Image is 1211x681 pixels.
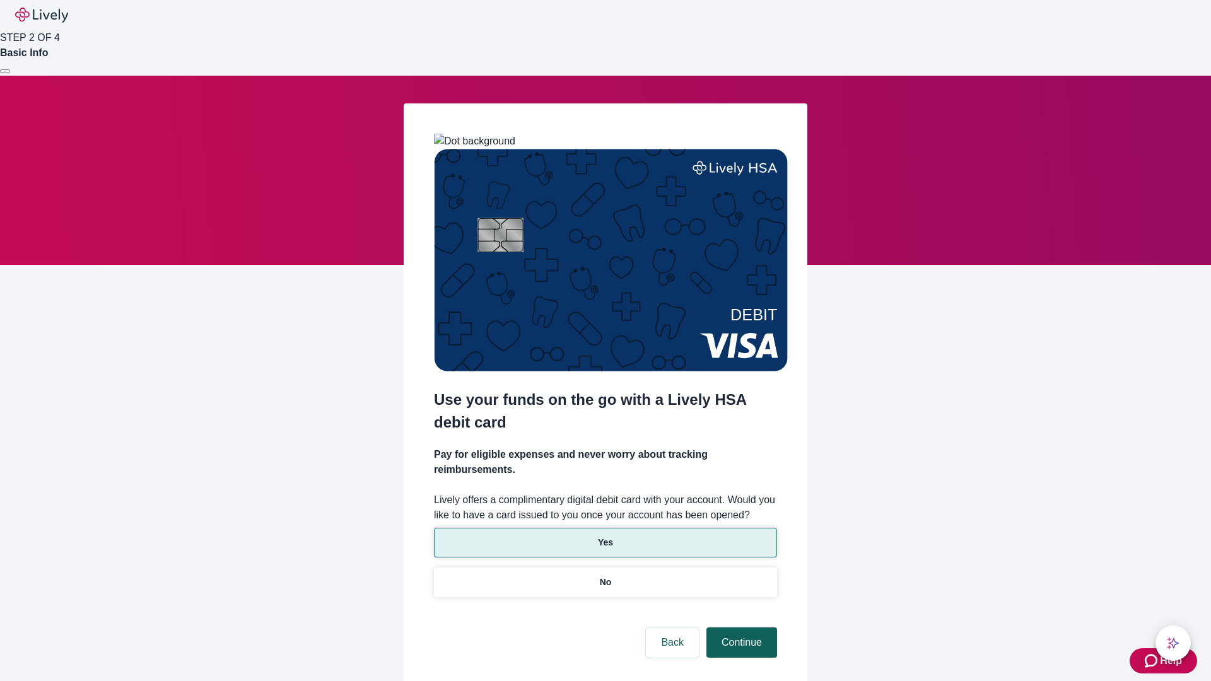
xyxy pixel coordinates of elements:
img: Dot background [434,134,515,149]
button: Continue [706,627,777,658]
svg: Lively AI Assistant [1167,637,1179,649]
h4: Pay for eligible expenses and never worry about tracking reimbursements. [434,447,777,477]
h2: Use your funds on the go with a Lively HSA debit card [434,388,777,434]
svg: Zendesk support icon [1145,653,1160,668]
button: No [434,567,777,597]
img: Lively [15,8,68,23]
button: Yes [434,528,777,557]
span: Help [1160,653,1182,668]
button: chat [1155,626,1191,661]
img: Debit card [434,149,788,371]
button: Zendesk support iconHelp [1130,648,1197,673]
p: No [600,576,612,589]
p: Yes [598,536,613,549]
button: Back [646,627,699,658]
label: Lively offers a complimentary digital debit card with your account. Would you like to have a card... [434,492,777,523]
